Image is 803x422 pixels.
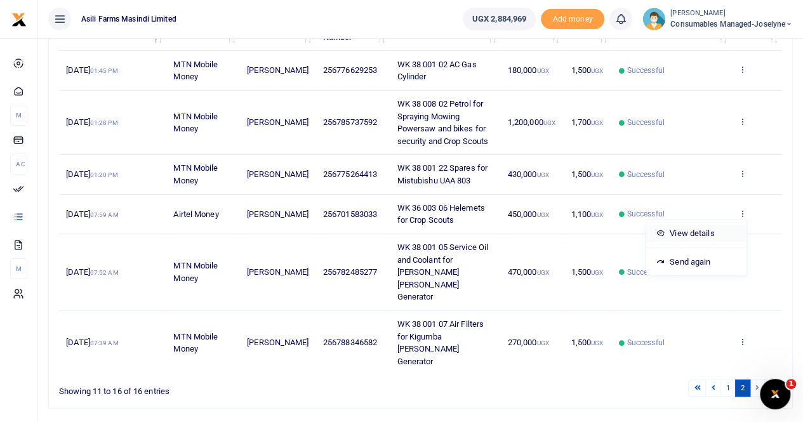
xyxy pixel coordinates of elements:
[247,65,309,75] span: [PERSON_NAME]
[670,18,793,30] span: Consumables managed-Joselyne
[247,267,309,277] span: [PERSON_NAME]
[541,9,604,30] li: Toup your wallet
[323,338,377,347] span: 256788346582
[627,169,665,180] span: Successful
[760,379,790,409] iframe: Intercom live chat
[508,169,549,179] span: 430,000
[323,117,377,127] span: 256785737592
[247,338,309,347] span: [PERSON_NAME]
[323,209,377,219] span: 256701583033
[591,67,603,74] small: UGX
[472,13,526,25] span: UGX 2,884,969
[173,112,218,134] span: MTN Mobile Money
[90,340,119,346] small: 07:39 AM
[508,338,549,347] span: 270,000
[173,60,218,82] span: MTN Mobile Money
[571,65,604,75] span: 1,500
[571,209,604,219] span: 1,100
[735,379,750,397] a: 2
[627,267,665,278] span: Successful
[508,117,555,127] span: 1,200,000
[11,14,27,23] a: logo-small logo-large logo-large
[571,267,604,277] span: 1,500
[536,211,548,218] small: UGX
[536,67,548,74] small: UGX
[397,242,488,301] span: WK 38 001 05 Service Oil and Coolant for [PERSON_NAME] [PERSON_NAME] Generator
[591,171,603,178] small: UGX
[76,13,182,25] span: Asili Farms Masindi Limited
[247,209,309,219] span: [PERSON_NAME]
[627,337,665,348] span: Successful
[591,269,603,276] small: UGX
[90,211,119,218] small: 07:59 AM
[627,208,665,220] span: Successful
[90,67,118,74] small: 01:45 PM
[536,269,548,276] small: UGX
[642,8,665,30] img: profile-user
[90,119,118,126] small: 01:28 PM
[323,169,377,179] span: 256775264413
[720,379,736,397] a: 1
[642,8,793,30] a: profile-user [PERSON_NAME] Consumables managed-Joselyne
[571,169,604,179] span: 1,500
[10,105,27,126] li: M
[541,13,604,23] a: Add money
[10,154,27,175] li: Ac
[247,169,309,179] span: [PERSON_NAME]
[397,60,477,82] span: WK 38 001 02 AC Gas Cylinder
[66,338,118,347] span: [DATE]
[786,379,796,389] span: 1
[323,267,377,277] span: 256782485277
[397,319,484,366] span: WK 38 001 07 Air Filters for Kigumba [PERSON_NAME] Generator
[591,211,603,218] small: UGX
[571,338,604,347] span: 1,500
[646,225,747,242] a: View details
[458,8,541,30] li: Wallet ballance
[591,340,603,346] small: UGX
[543,119,555,126] small: UGX
[397,99,488,146] span: WK 38 008 02 Petrol for Spraying Mowing Powersaw and bikes for security and Crop Scouts
[591,119,603,126] small: UGX
[66,209,118,219] span: [DATE]
[397,203,485,225] span: WK 36 003 06 Helemets for Crop Scouts
[508,267,549,277] span: 470,000
[173,332,218,354] span: MTN Mobile Money
[66,267,118,277] span: [DATE]
[323,65,377,75] span: 256776629253
[90,269,119,276] small: 07:52 AM
[10,258,27,279] li: M
[173,163,218,185] span: MTN Mobile Money
[66,117,117,127] span: [DATE]
[59,378,355,398] div: Showing 11 to 16 of 16 entries
[508,209,549,219] span: 450,000
[541,9,604,30] span: Add money
[670,8,793,19] small: [PERSON_NAME]
[397,163,488,185] span: WK 38 001 22 Spares for Mistubishu UAA 803
[536,340,548,346] small: UGX
[247,117,309,127] span: [PERSON_NAME]
[627,117,665,128] span: Successful
[66,65,117,75] span: [DATE]
[11,12,27,27] img: logo-small
[66,169,117,179] span: [DATE]
[627,65,665,76] span: Successful
[90,171,118,178] small: 01:20 PM
[646,253,747,271] a: Send again
[571,117,604,127] span: 1,700
[173,261,218,283] span: MTN Mobile Money
[173,209,218,219] span: Airtel Money
[508,65,549,75] span: 180,000
[463,8,536,30] a: UGX 2,884,969
[536,171,548,178] small: UGX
